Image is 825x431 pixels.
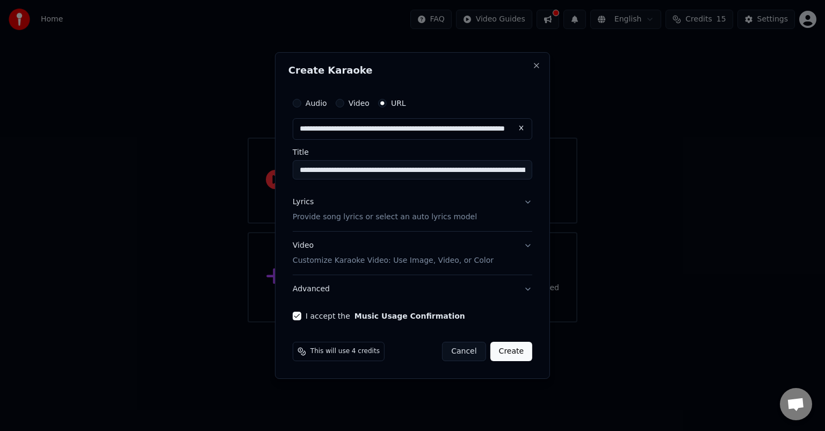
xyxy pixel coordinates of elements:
div: Video [293,240,494,266]
button: I accept the [354,312,465,320]
button: LyricsProvide song lyrics or select an auto lyrics model [293,188,532,231]
h2: Create Karaoke [288,66,537,75]
label: Video [349,99,370,107]
label: I accept the [306,312,465,320]
button: Advanced [293,275,532,303]
label: Audio [306,99,327,107]
div: Lyrics [293,197,314,207]
p: Provide song lyrics or select an auto lyrics model [293,212,477,222]
label: URL [391,99,406,107]
p: Customize Karaoke Video: Use Image, Video, or Color [293,255,494,266]
button: VideoCustomize Karaoke Video: Use Image, Video, or Color [293,232,532,275]
span: This will use 4 credits [310,347,380,356]
button: Cancel [442,342,486,361]
button: Create [490,342,533,361]
label: Title [293,148,532,156]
